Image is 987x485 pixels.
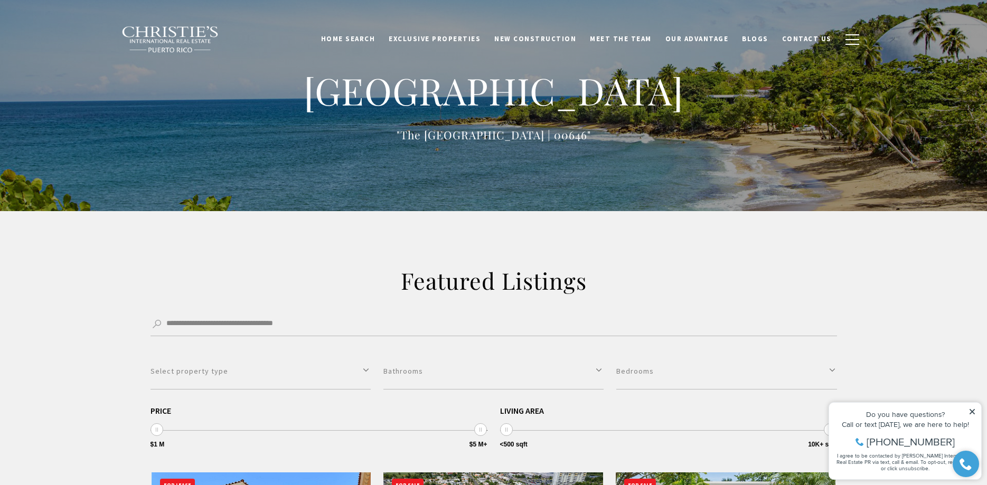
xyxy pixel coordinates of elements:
a: Meet the Team [583,29,659,49]
a: New Construction [487,29,583,49]
span: [PHONE_NUMBER] [43,50,131,60]
span: I agree to be contacted by [PERSON_NAME] International Real Estate PR via text, call & email. To ... [13,65,151,85]
img: Christie's International Real Estate black text logo [121,26,220,53]
p: "The [GEOGRAPHIC_DATA] | 00646" [283,126,705,144]
button: Bedrooms [616,353,836,389]
span: $5 M+ [469,441,487,448]
button: button [839,24,866,55]
h1: [GEOGRAPHIC_DATA] [283,68,705,114]
a: Exclusive Properties [382,29,487,49]
a: Home Search [314,29,382,49]
a: Blogs [735,29,775,49]
span: Exclusive Properties [389,34,481,43]
div: Call or text [DATE], we are here to help! [11,34,153,41]
span: Blogs [742,34,768,43]
input: Search by Address, City, or Neighborhood [151,312,837,336]
span: 10K+ sqft [808,441,836,448]
span: Our Advantage [665,34,729,43]
span: Contact Us [782,34,832,43]
h2: Featured Listings [267,266,721,296]
button: Select property type [151,353,371,389]
button: Bathrooms [383,353,604,389]
div: Do you have questions? [11,24,153,31]
span: $1 M [151,441,165,448]
span: New Construction [494,34,576,43]
span: <500 sqft [500,441,528,448]
a: Our Advantage [659,29,736,49]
